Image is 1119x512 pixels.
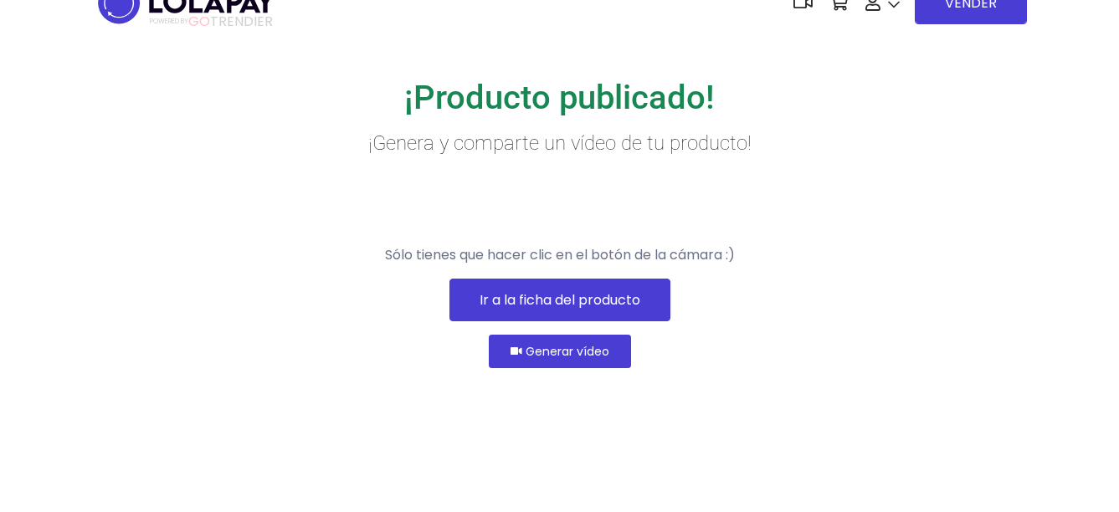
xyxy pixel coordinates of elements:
span: Generar vídeo [526,343,609,361]
h4: ¡Genera y comparte un vídeo de tu producto! [93,131,1027,156]
span: POWERED BY [150,17,188,26]
a: Ir a la ficha del producto [449,279,670,321]
h1: ¡Producto publicado! [93,78,1027,118]
span: GO [188,12,210,31]
span: TRENDIER [150,14,273,29]
p: Sólo tienes que hacer clic en el botón de la cámara :) [93,245,1027,265]
button: Generar vídeo [489,335,631,368]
